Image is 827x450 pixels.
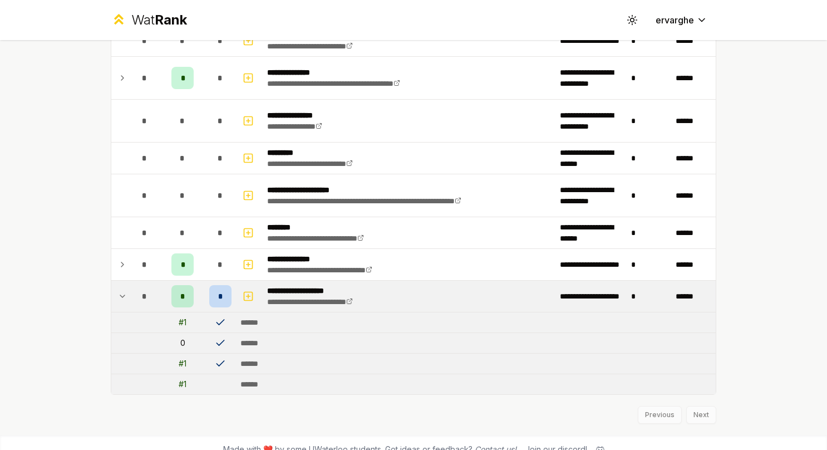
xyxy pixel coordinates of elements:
td: 0 [160,333,205,353]
a: WatRank [111,11,187,29]
button: ervarghe [647,10,716,30]
span: Rank [155,12,187,28]
div: # 1 [179,379,186,390]
div: # 1 [179,358,186,369]
span: ervarghe [656,13,694,27]
div: # 1 [179,317,186,328]
div: Wat [131,11,187,29]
